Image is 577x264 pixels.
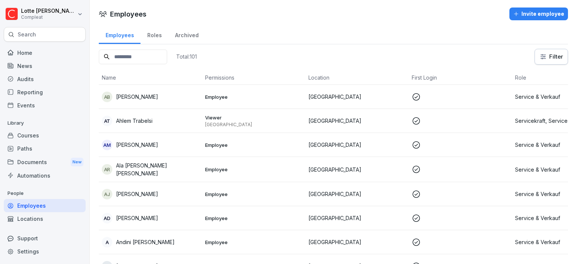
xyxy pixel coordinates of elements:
button: Filter [535,49,568,64]
p: Compleat [21,15,76,20]
a: Automations [4,169,86,182]
div: Filter [539,53,563,60]
p: Lotte [PERSON_NAME] [21,8,76,14]
th: Permissions [202,71,305,85]
div: AB [102,92,112,102]
p: [PERSON_NAME] [116,93,158,101]
button: Invite employee [509,8,568,20]
h1: Employees [110,9,147,19]
p: [GEOGRAPHIC_DATA] [308,190,406,198]
p: [GEOGRAPHIC_DATA] [308,93,406,101]
p: [GEOGRAPHIC_DATA] [308,141,406,149]
div: New [71,158,83,166]
a: Paths [4,142,86,155]
a: News [4,59,86,72]
p: Search [18,31,36,38]
th: Name [99,71,202,85]
a: Employees [4,199,86,212]
p: [GEOGRAPHIC_DATA] [308,214,406,222]
p: [PERSON_NAME] [116,141,158,149]
p: Ala [PERSON_NAME] [PERSON_NAME] [116,161,199,177]
p: [GEOGRAPHIC_DATA] [308,238,406,246]
p: Employee [205,191,302,198]
p: Library [4,117,86,129]
p: Employee [205,94,302,100]
p: Total: 101 [176,53,197,60]
p: Employee [205,239,302,246]
a: Archived [168,25,205,44]
p: [GEOGRAPHIC_DATA] [308,117,406,125]
a: Employees [99,25,140,44]
p: [GEOGRAPHIC_DATA] [205,122,302,128]
a: DocumentsNew [4,155,86,169]
p: Employee [205,142,302,148]
a: Audits [4,72,86,86]
div: Documents [4,155,86,169]
p: Andini [PERSON_NAME] [116,238,175,246]
div: AJ [102,189,112,199]
div: AM [102,140,112,150]
div: AT [102,116,112,126]
p: Employee [205,166,302,173]
a: Home [4,46,86,59]
a: Events [4,99,86,112]
div: Support [4,232,86,245]
a: Courses [4,129,86,142]
div: AD [102,213,112,223]
p: Viewer [205,114,302,121]
div: A [102,237,112,247]
a: Reporting [4,86,86,99]
p: [PERSON_NAME] [116,214,158,222]
a: Locations [4,212,86,225]
div: AR [102,164,112,175]
p: [GEOGRAPHIC_DATA] [308,166,406,173]
p: [PERSON_NAME] [116,190,158,198]
a: Roles [140,25,168,44]
div: Invite employee [513,10,564,18]
p: Employee [205,215,302,222]
th: Location [305,71,409,85]
a: Settings [4,245,86,258]
p: Ahlem Trabelsi [116,117,153,125]
th: First Login [409,71,512,85]
p: People [4,187,86,199]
